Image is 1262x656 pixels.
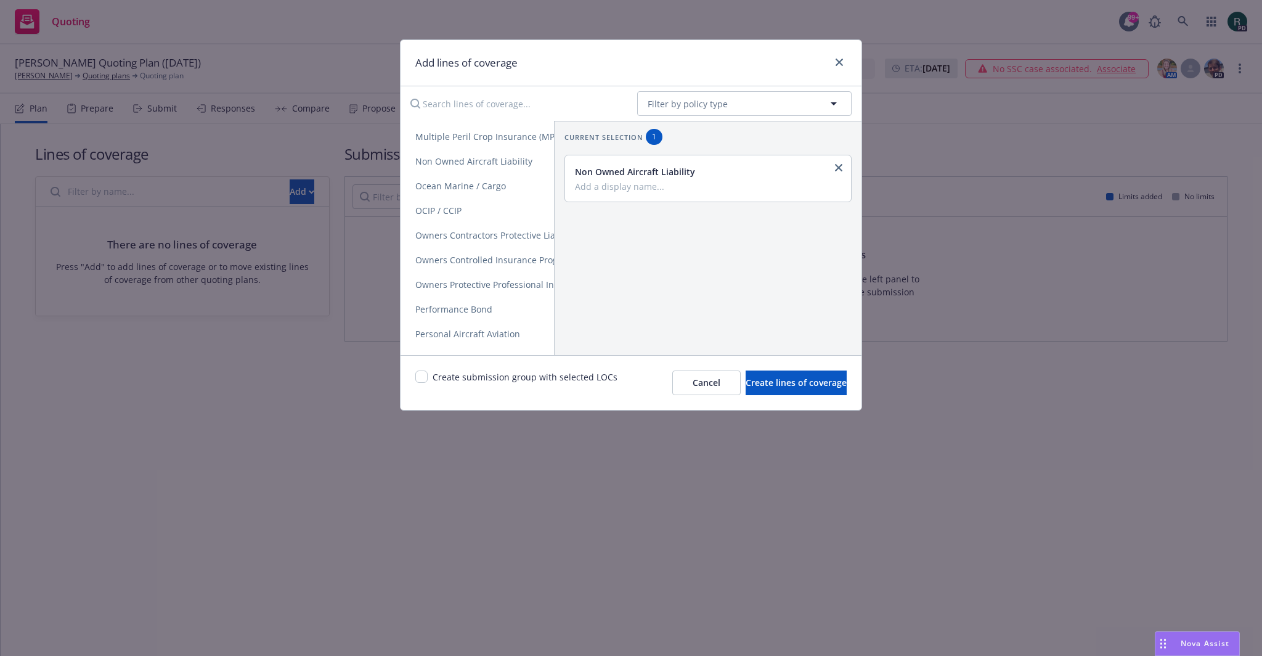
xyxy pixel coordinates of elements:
button: Create lines of coverage [746,371,847,395]
span: Create submission group with selected LOCs [433,371,617,395]
input: Search lines of coverage... [403,91,627,116]
span: Owners Contractors Protective Liability [401,229,590,241]
a: close [831,160,846,175]
a: close [832,55,847,70]
button: Nova Assist [1155,631,1240,656]
span: Create lines of coverage [746,377,847,388]
div: Drag to move [1155,632,1171,655]
div: Non Owned Aircraft Liability [575,165,839,178]
input: Add a display name... [575,181,839,192]
span: Ocean Marine / Cargo [401,180,521,192]
button: Filter by policy type [637,91,852,116]
span: Nova Assist [1181,638,1229,649]
span: Personal Aircraft Aviation [401,328,535,340]
span: Personal Auto / Vehicle [401,353,525,364]
span: Performance Bond [401,303,507,315]
span: Owners Protective Professional Indemnity (OPPI) [401,279,629,290]
span: Cancel [693,377,720,388]
span: OCIP / CCIP [401,205,476,216]
span: Filter by policy type [648,97,728,110]
span: Owners Controlled Insurance Program (OCIP) [401,254,616,266]
span: Non Owned Aircraft Liability [401,155,547,167]
button: Cancel [672,371,741,395]
span: Current selection [564,132,643,142]
span: 1 [651,131,657,142]
h1: Add lines of coverage [415,55,518,71]
span: Multiple Peril Crop Insurance (MPCI) [401,131,580,142]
